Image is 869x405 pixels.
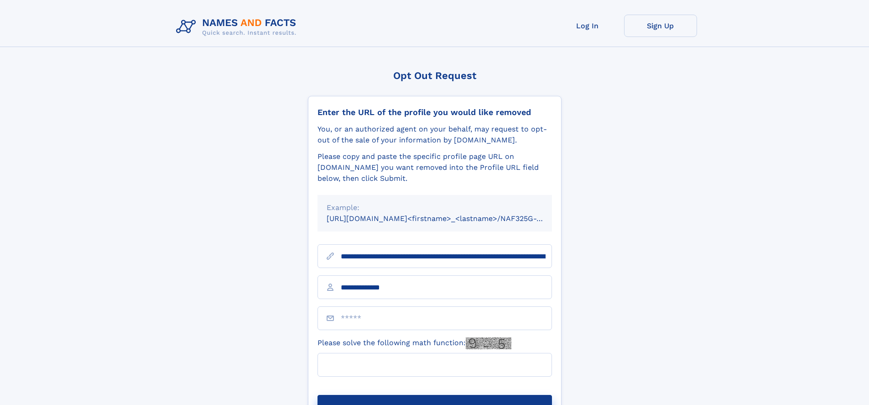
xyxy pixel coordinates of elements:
div: Enter the URL of the profile you would like removed [317,107,552,117]
div: Example: [327,202,543,213]
a: Sign Up [624,15,697,37]
img: Logo Names and Facts [172,15,304,39]
div: You, or an authorized agent on your behalf, may request to opt-out of the sale of your informatio... [317,124,552,146]
div: Opt Out Request [308,70,562,81]
a: Log In [551,15,624,37]
label: Please solve the following math function: [317,337,511,349]
div: Please copy and paste the specific profile page URL on [DOMAIN_NAME] you want removed into the Pr... [317,151,552,184]
small: [URL][DOMAIN_NAME]<firstname>_<lastname>/NAF325G-xxxxxxxx [327,214,569,223]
